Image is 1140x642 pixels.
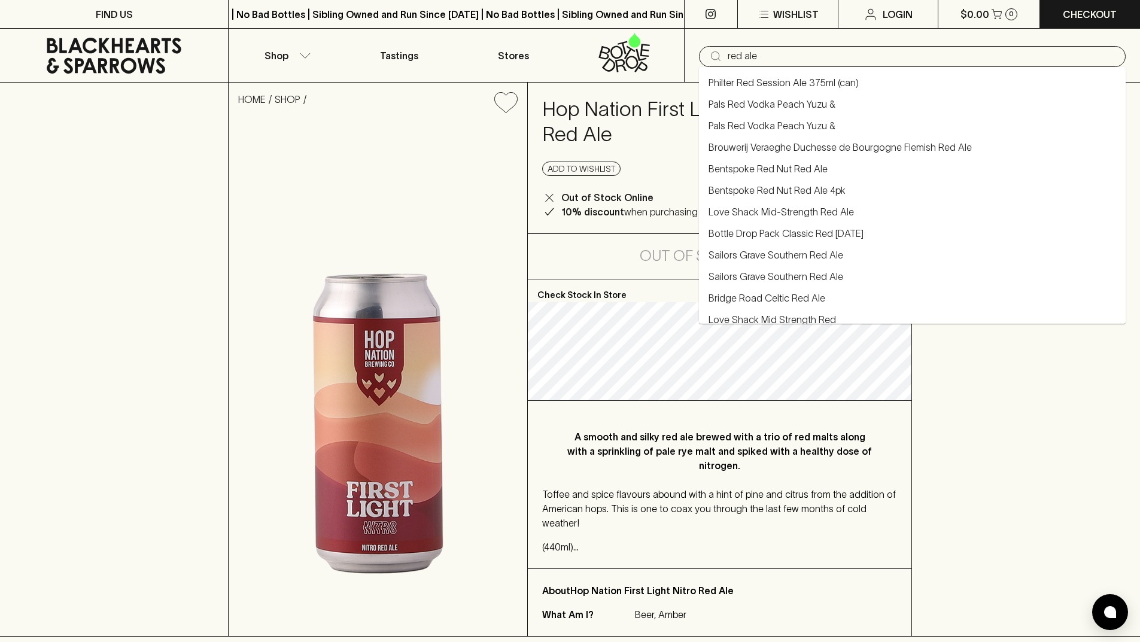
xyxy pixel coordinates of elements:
[542,607,632,622] p: What Am I?
[542,162,621,176] button: Add to wishlist
[709,248,843,262] a: Sailors Grave Southern Red Ale
[709,140,972,154] a: Brouwerij Veraeghe Duchesse de Bourgogne Flemish Red Ale
[709,226,864,241] a: Bottle Drop Pack Classic Red [DATE]
[709,75,859,90] a: Philter Red Session Ale 375ml (can)
[542,97,822,147] h4: Hop Nation First Light Nitro Red Ale
[709,97,835,111] a: Pals Red Vodka Peach Yuzu &
[542,540,897,554] p: (440ml)
[490,87,522,118] button: Add to wishlist
[1063,7,1117,22] p: Checkout
[561,190,653,205] p: Out of Stock Online
[528,279,911,302] p: Check Stock In Store
[498,48,529,63] p: Stores
[709,269,843,284] a: Sailors Grave Southern Red Ale
[238,94,266,105] a: HOME
[457,29,570,82] a: Stores
[728,47,1116,66] input: Try "Pinot noir"
[542,583,897,598] p: About Hop Nation First Light Nitro Red Ale
[229,29,342,82] button: Shop
[640,247,799,266] h5: Out of Stock Online
[635,607,686,622] p: Beer, Amber
[342,29,456,82] a: Tastings
[960,7,989,22] p: $0.00
[542,487,897,530] p: Toffee and spice flavours abound with a hint of pine and citrus from the addition of American hop...
[265,48,288,63] p: Shop
[709,205,854,219] a: Love Shack Mid-Strength Red Ale
[773,7,819,22] p: Wishlist
[883,7,913,22] p: Login
[709,312,836,327] a: Love Shack Mid Strength Red
[566,430,873,473] p: A smooth and silky red ale brewed with a trio of red malts along with a sprinkling of pale rye ma...
[1009,11,1014,17] p: 0
[709,162,828,176] a: Bentspoke Red Nut Red Ale
[275,94,300,105] a: SHOP
[1104,606,1116,618] img: bubble-icon
[561,205,771,219] p: when purchasing 6 or more eachs
[709,118,835,133] a: Pals Red Vodka Peach Yuzu &
[96,7,133,22] p: FIND US
[709,291,825,305] a: Bridge Road Celtic Red Ale
[561,206,624,217] b: 10% discount
[380,48,418,63] p: Tastings
[229,123,527,636] img: 28100.png
[709,183,846,197] a: Bentspoke Red Nut Red Ale 4pk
